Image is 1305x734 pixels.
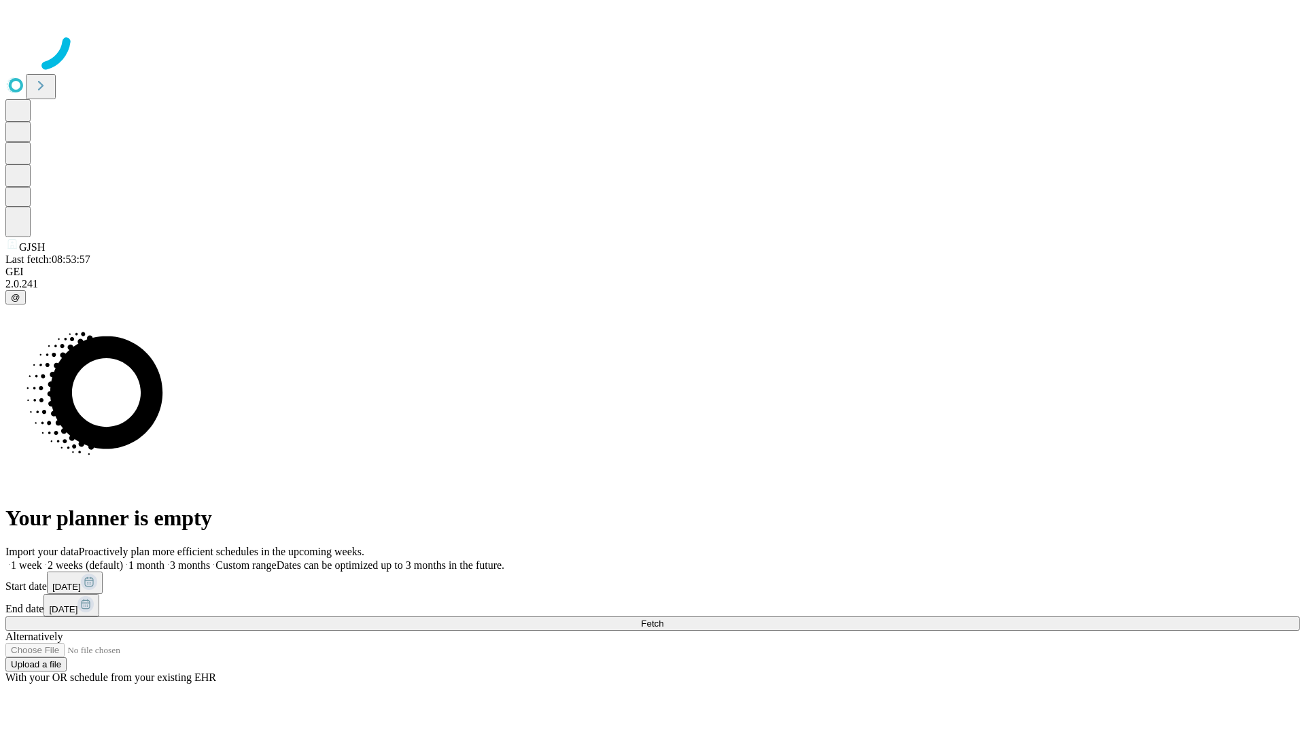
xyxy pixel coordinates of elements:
[79,546,364,557] span: Proactively plan more efficient schedules in the upcoming weeks.
[5,254,90,265] span: Last fetch: 08:53:57
[5,290,26,304] button: @
[47,572,103,594] button: [DATE]
[641,618,663,629] span: Fetch
[5,278,1300,290] div: 2.0.241
[5,266,1300,278] div: GEI
[5,657,67,671] button: Upload a file
[5,546,79,557] span: Import your data
[5,594,1300,616] div: End date
[277,559,504,571] span: Dates can be optimized up to 3 months in the future.
[215,559,276,571] span: Custom range
[128,559,164,571] span: 1 month
[11,559,42,571] span: 1 week
[5,616,1300,631] button: Fetch
[5,506,1300,531] h1: Your planner is empty
[48,559,123,571] span: 2 weeks (default)
[49,604,77,614] span: [DATE]
[11,292,20,302] span: @
[170,559,210,571] span: 3 months
[5,671,216,683] span: With your OR schedule from your existing EHR
[52,582,81,592] span: [DATE]
[19,241,45,253] span: GJSH
[5,631,63,642] span: Alternatively
[43,594,99,616] button: [DATE]
[5,572,1300,594] div: Start date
